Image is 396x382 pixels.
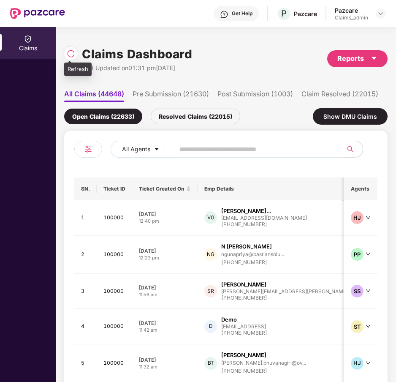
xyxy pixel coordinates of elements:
[221,281,266,289] div: [PERSON_NAME]
[74,309,97,344] td: 4
[82,63,192,73] div: Last Updated on 01:31 pm[DATE]
[139,210,191,218] div: [DATE]
[10,8,65,19] img: New Pazcare Logo
[366,288,371,293] span: down
[74,177,97,200] th: SN.
[139,356,191,363] div: [DATE]
[132,177,198,200] th: Ticket Created On
[139,247,191,254] div: [DATE]
[204,357,217,370] div: BT
[64,109,142,124] div: Open Claims (22633)
[82,45,192,63] h1: Claims Dashboard
[335,6,368,14] div: Pazcare
[232,10,252,17] div: Get Help
[151,109,240,124] div: Resolved Claims (22015)
[74,200,97,236] td: 1
[351,357,363,370] div: HJ
[294,10,317,18] div: Pazcare
[204,320,217,333] div: D
[139,319,191,327] div: [DATE]
[221,207,271,215] div: [PERSON_NAME]...
[366,215,371,220] span: down
[139,186,184,192] span: Ticket Created On
[221,289,389,294] div: [PERSON_NAME][EMAIL_ADDRESS][PERSON_NAME][DOMAIN_NAME]
[221,329,267,337] div: [PHONE_NUMBER]
[221,251,284,257] div: ngunapriya@bastiansolu...
[371,55,377,62] span: caret-down
[139,284,191,291] div: [DATE]
[351,285,363,297] div: SS
[221,243,272,251] div: N [PERSON_NAME]
[67,49,75,58] img: svg+xml;base64,PHN2ZyBpZD0iUmVsb2FkLTMyeDMyIiB4bWxucz0iaHR0cDovL3d3dy53My5vcmcvMjAwMC9zdmciIHdpZH...
[221,316,237,324] div: Demo
[221,259,284,267] div: [PHONE_NUMBER]
[97,177,132,200] th: Ticket ID
[139,327,191,334] div: 11:42 am
[74,274,97,309] td: 3
[366,324,371,329] span: down
[139,218,191,225] div: 12:40 pm
[198,177,396,200] th: Emp Details
[342,141,363,158] button: search
[221,360,306,366] div: [PERSON_NAME].bhuvanagiri@ov...
[139,363,191,371] div: 11:32 am
[366,251,371,256] span: down
[351,248,363,261] div: PP
[64,90,124,102] li: All Claims (44648)
[337,53,377,64] div: Reports
[204,248,217,261] div: NG
[122,145,150,154] span: All Agents
[133,90,209,102] li: Pre Submission (21630)
[217,90,293,102] li: Post Submission (1003)
[83,144,93,154] img: svg+xml;base64,PHN2ZyB4bWxucz0iaHR0cDovL3d3dy53My5vcmcvMjAwMC9zdmciIHdpZHRoPSIyNCIgaGVpZ2h0PSIyNC...
[220,10,228,19] img: svg+xml;base64,PHN2ZyBpZD0iSGVscC0zMngzMiIgeG1sbnM9Imh0dHA6Ly93d3cudzMub3JnLzIwMDAvc3ZnIiB3aWR0aD...
[204,285,217,297] div: SR
[301,90,378,102] li: Claim Resolved (22015)
[97,274,132,309] td: 100000
[111,141,178,158] button: All Agentscaret-down
[313,108,388,125] div: Show DMU Claims
[24,35,32,43] img: svg+xml;base64,PHN2ZyBpZD0iQ2xhaW0iIHhtbG5zPSJodHRwOi8vd3d3LnczLm9yZy8yMDAwL3N2ZyIgd2lkdGg9IjIwIi...
[366,360,371,366] span: down
[97,200,132,236] td: 100000
[97,309,132,344] td: 100000
[344,177,377,200] th: Agents
[342,146,358,153] span: search
[97,236,132,274] td: 100000
[221,367,306,375] div: [PHONE_NUMBER]
[221,324,267,329] div: [EMAIL_ADDRESS]
[204,211,217,224] div: VG
[154,146,160,153] span: caret-down
[351,320,363,333] div: ST
[281,8,287,19] span: P
[221,221,307,229] div: [PHONE_NUMBER]
[351,211,363,224] div: HJ
[64,63,92,76] div: Refresh
[221,294,389,302] div: [PHONE_NUMBER]
[335,14,368,21] div: Claims_admin
[377,10,384,17] img: svg+xml;base64,PHN2ZyBpZD0iRHJvcGRvd24tMzJ4MzIiIHhtbG5zPSJodHRwOi8vd3d3LnczLm9yZy8yMDAwL3N2ZyIgd2...
[221,215,307,221] div: [EMAIL_ADDRESS][DOMAIN_NAME]
[74,236,97,274] td: 2
[139,254,191,262] div: 12:23 pm
[221,351,266,359] div: [PERSON_NAME]
[139,291,191,298] div: 11:56 am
